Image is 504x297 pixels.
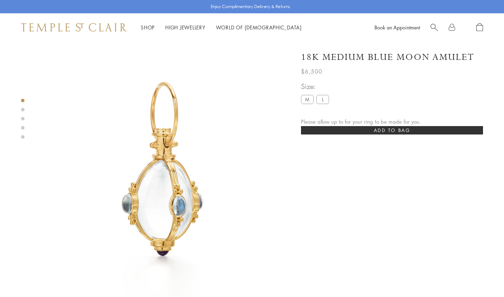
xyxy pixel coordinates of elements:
[301,126,483,134] button: Add to bag
[301,67,322,76] span: $6,500
[374,24,420,31] a: Book an Appointment
[301,81,332,92] span: Size:
[141,23,302,32] nav: Main navigation
[141,24,155,31] a: ShopShop
[301,51,474,63] h1: 18K Medium Blue Moon Amulet
[21,23,127,32] img: Temple St. Clair
[301,117,483,126] div: Please allow up to for your ring to be made for you.
[216,24,302,31] a: World of [DEMOGRAPHIC_DATA]World of [DEMOGRAPHIC_DATA]
[35,41,290,297] img: P54801-E18BM
[211,3,290,10] p: Enjoy Complimentary Delivery & Returns
[430,23,438,32] a: Search
[316,95,329,104] label: L
[165,24,205,31] a: High JewelleryHigh Jewellery
[301,95,314,104] label: M
[476,23,483,32] a: Open Shopping Bag
[374,126,411,134] span: Add to bag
